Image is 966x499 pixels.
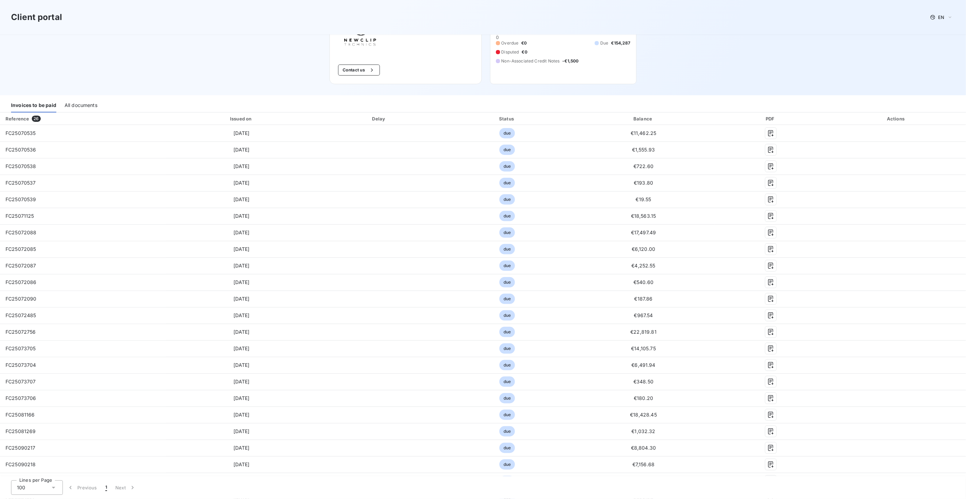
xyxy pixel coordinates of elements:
[6,395,36,401] span: FC25073706
[233,180,250,186] span: [DATE]
[499,426,515,437] span: due
[233,445,250,451] span: [DATE]
[233,428,250,434] span: [DATE]
[499,343,515,354] span: due
[6,412,35,418] span: FC25081166
[632,461,654,467] span: €7,156.68
[233,213,250,219] span: [DATE]
[632,428,656,434] span: €1,032.32
[499,360,515,370] span: due
[574,115,713,122] div: Balance
[501,49,519,55] span: Disputed
[631,445,656,451] span: €8,804.30
[499,310,515,321] span: due
[6,279,37,285] span: FC25072086
[563,58,579,64] span: -€1,500
[501,40,519,46] span: Overdue
[233,379,250,384] span: [DATE]
[111,480,140,495] button: Next
[233,163,250,169] span: [DATE]
[631,130,657,136] span: €11,462.25
[443,115,571,122] div: Status
[633,379,653,384] span: €348.50
[499,261,515,271] span: due
[6,329,36,335] span: FC25072756
[6,312,36,318] span: FC25072485
[634,312,653,318] span: €967.54
[499,161,515,172] span: due
[499,376,515,387] span: due
[499,410,515,420] span: due
[636,196,651,202] span: €19.55
[6,116,29,121] div: Reference
[6,196,36,202] span: FC25070539
[522,40,527,46] span: €0
[6,379,36,384] span: FC25073707
[631,229,656,235] span: €17,497.49
[631,345,656,351] span: €14,105.75
[233,130,250,136] span: [DATE]
[6,213,34,219] span: FC25071125
[499,393,515,403] span: due
[632,147,655,153] span: €1,555.93
[6,147,36,153] span: FC25070536
[634,180,653,186] span: €193.80
[233,279,250,285] span: [DATE]
[6,428,36,434] span: FC25081269
[499,211,515,221] span: due
[233,246,250,252] span: [DATE]
[499,277,515,287] span: due
[233,461,250,467] span: [DATE]
[499,194,515,205] span: due
[633,279,653,285] span: €540.60
[522,49,527,55] span: €0
[17,484,25,491] span: 100
[632,246,655,252] span: €6,120.00
[6,246,36,252] span: FC25072085
[631,329,657,335] span: €22,819.81
[634,296,653,302] span: €187.86
[499,459,515,470] span: due
[233,147,250,153] span: [DATE]
[829,115,965,122] div: Actions
[32,116,40,122] span: 26
[496,35,499,40] span: 0
[6,445,36,451] span: FC25090217
[611,40,631,46] span: €154,287
[501,58,560,64] span: Non-Associated Credit Notes
[233,229,250,235] span: [DATE]
[630,412,657,418] span: €18,428.45
[6,461,36,467] span: FC25090218
[938,14,945,20] span: EN
[233,312,250,318] span: [DATE]
[499,128,515,138] span: due
[11,11,62,23] h3: Client portal
[233,263,250,268] span: [DATE]
[631,213,656,219] span: €18,563.15
[233,196,250,202] span: [DATE]
[65,98,97,112] div: All documents
[6,130,36,136] span: FC25070535
[499,178,515,188] span: due
[499,327,515,337] span: due
[233,412,250,418] span: [DATE]
[6,296,37,302] span: FC25072090
[63,480,101,495] button: Previous
[11,98,56,112] div: Invoices to be paid
[634,395,653,401] span: €180.20
[318,115,441,122] div: Delay
[499,145,515,155] span: due
[6,263,36,268] span: FC25072087
[632,362,656,368] span: €6,491.94
[168,115,315,122] div: Issued on
[499,294,515,304] span: due
[632,263,656,268] span: €4,252.55
[499,244,515,254] span: due
[6,229,37,235] span: FC25072088
[600,40,608,46] span: Due
[338,65,380,76] button: Contact us
[716,115,826,122] div: PDF
[633,163,653,169] span: €722.60
[6,362,36,368] span: FC25073704
[6,345,36,351] span: FC25073705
